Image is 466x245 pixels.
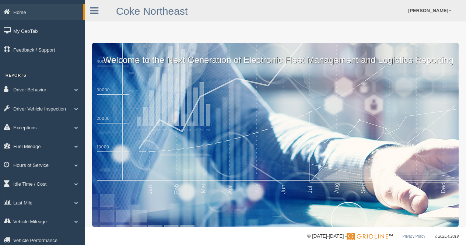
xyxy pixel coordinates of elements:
p: Welcome to the Next Generation of Electronic Fleet Management and Logistics Reporting [92,43,459,66]
a: Coke Northeast [116,6,188,17]
div: © [DATE]-[DATE] - ™ [307,232,459,240]
span: v. 2025.4.2019 [435,234,459,238]
img: Gridline [347,233,388,240]
a: Privacy Policy [402,234,425,238]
